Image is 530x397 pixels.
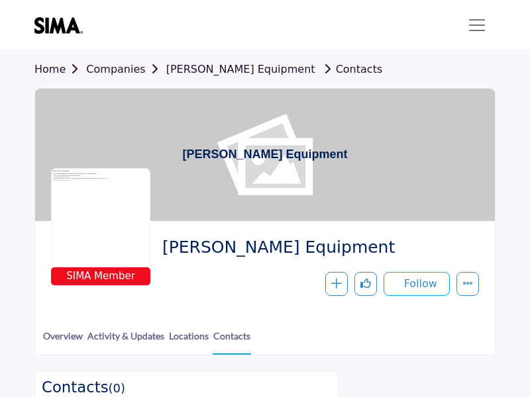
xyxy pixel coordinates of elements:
span: 0 [113,381,121,395]
h1: [PERSON_NAME] Equipment [182,89,347,221]
span: SIMA Member [54,269,148,284]
a: Home [34,63,86,75]
a: Activity & Updates [87,329,165,353]
button: Toggle navigation [458,12,496,38]
a: Locations [168,329,209,353]
a: Companies [86,63,166,75]
a: Contacts [213,329,251,355]
span: ( ) [109,381,126,395]
h3: Contacts [42,378,125,396]
a: Contacts [319,63,383,75]
img: site Logo [34,17,89,34]
a: Overview [42,329,83,353]
span: Stephenson Equipment [162,237,469,259]
button: More details [456,272,479,296]
button: Follow [384,272,450,296]
button: Like [354,272,377,296]
a: [PERSON_NAME] Equipment [166,63,315,75]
